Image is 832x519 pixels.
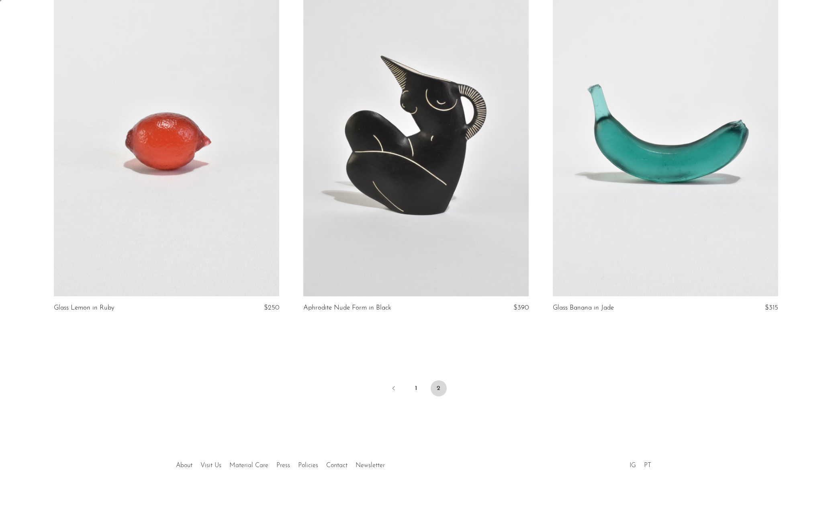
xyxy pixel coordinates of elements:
[630,462,636,469] a: IG
[229,462,268,469] a: Material Care
[54,304,114,312] a: Glass Lemon in Ruby
[513,304,529,311] span: $390
[626,456,655,471] ul: Social Medias
[644,462,651,469] a: PT
[431,380,447,396] span: 2
[172,456,389,471] ul: Quick links
[200,462,221,469] a: Visit Us
[386,380,402,398] a: Previous
[326,462,348,469] a: Contact
[264,304,279,311] span: $250
[276,462,290,469] a: Press
[298,462,318,469] a: Policies
[303,304,391,312] a: Aphrodite Nude Form in Black
[553,304,614,312] a: Glass Banana in Jade
[765,304,778,311] span: $315
[176,462,192,469] a: About
[408,380,424,396] a: 1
